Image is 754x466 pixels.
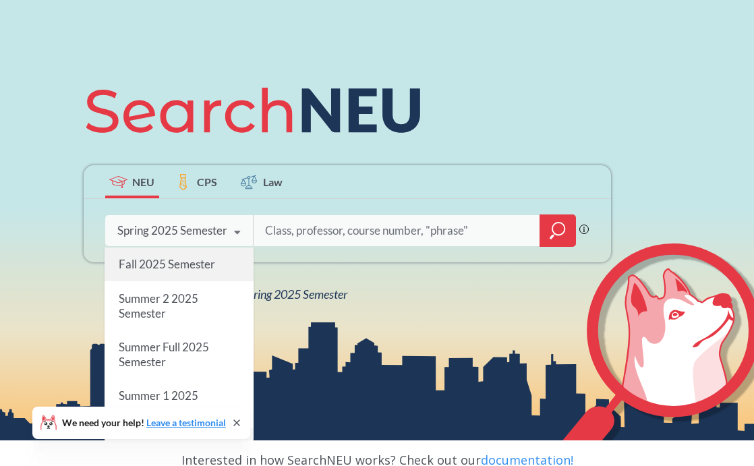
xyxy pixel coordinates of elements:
[117,223,227,238] div: Spring 2025 Semester
[264,216,531,245] input: Class, professor, course number, "phrase"
[118,389,198,418] span: Summer 1 2025 Semester
[118,257,214,271] span: Fall 2025 Semester
[263,174,283,190] span: Law
[216,287,347,301] span: NEU Spring 2025 Semester
[550,221,566,240] svg: magnifying glass
[146,417,226,428] a: Leave a testimonial
[118,291,198,320] span: Summer 2 2025 Semester
[118,340,208,369] span: Summer Full 2025 Semester
[117,287,347,301] span: View all classes for
[197,174,217,190] span: CPS
[540,214,576,247] div: magnifying glass
[132,174,154,190] span: NEU
[62,418,226,428] span: We need your help!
